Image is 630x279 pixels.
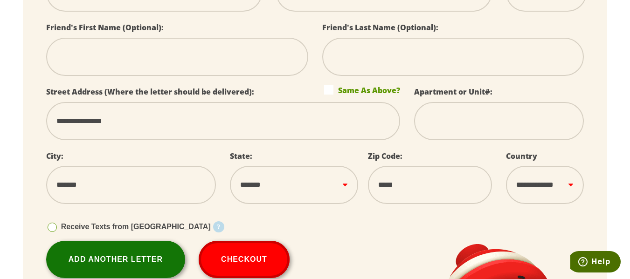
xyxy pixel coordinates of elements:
[61,223,211,231] span: Receive Texts from [GEOGRAPHIC_DATA]
[46,241,185,278] a: Add Another Letter
[46,87,254,97] label: Street Address (Where the letter should be delivered):
[324,85,400,95] label: Same As Above?
[414,87,492,97] label: Apartment or Unit#:
[199,241,290,278] button: Checkout
[368,151,402,161] label: Zip Code:
[46,151,63,161] label: City:
[506,151,537,161] label: Country
[46,22,164,33] label: Friend's First Name (Optional):
[570,251,621,274] iframe: Opens a widget where you can find more information
[230,151,252,161] label: State:
[322,22,438,33] label: Friend's Last Name (Optional):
